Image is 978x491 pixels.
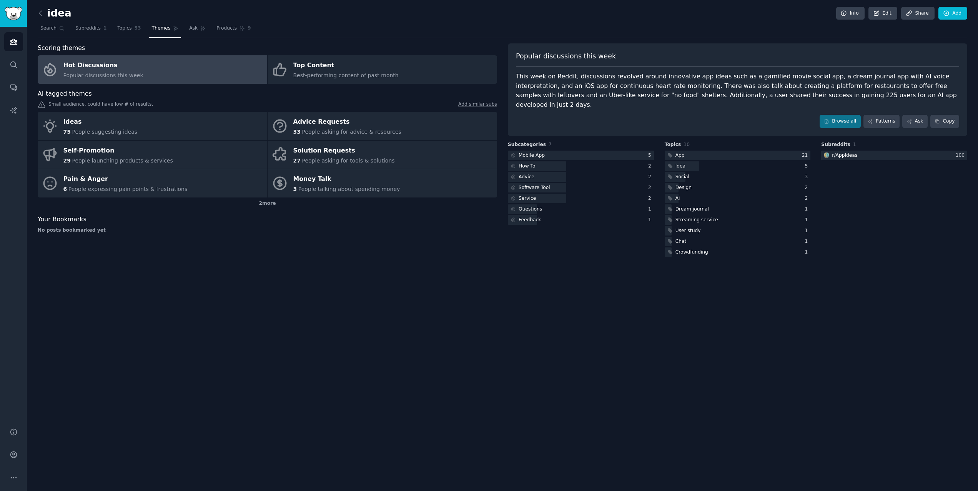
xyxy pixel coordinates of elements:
span: Best-performing content of past month [293,72,399,78]
div: Idea [675,163,685,170]
a: Themes [149,22,181,38]
a: Ask [902,115,928,128]
div: Dream journal [675,206,709,213]
div: Solution Requests [293,144,395,157]
div: 1 [805,238,811,245]
span: Scoring themes [38,43,85,53]
a: Add [938,7,967,20]
div: Service [519,195,536,202]
a: Hot DiscussionsPopular discussions this week [38,55,267,84]
span: Subcategories [508,141,546,148]
div: No posts bookmarked yet [38,227,497,234]
div: Ideas [63,116,138,128]
a: Patterns [863,115,900,128]
a: Social3 [665,172,811,182]
span: 3 [293,186,297,192]
a: Advice2 [508,172,654,182]
div: 5 [648,152,654,159]
div: 2 [648,163,654,170]
a: Products9 [214,22,253,38]
a: Software Tool2 [508,183,654,192]
div: Ai [675,195,680,202]
div: Small audience, could have low # of results. [38,101,497,109]
a: Dream journal1 [665,204,811,214]
div: Top Content [293,60,399,72]
h2: idea [38,7,72,20]
img: GummySearch logo [5,7,22,20]
a: Subreddits1 [73,22,109,38]
a: Streaming service1 [665,215,811,225]
a: Service2 [508,194,654,203]
span: Subreddits [821,141,850,148]
div: 1 [648,217,654,224]
div: Chat [675,238,687,245]
a: Share [901,7,934,20]
a: Advice Requests33People asking for advice & resources [268,112,497,140]
div: Pain & Anger [63,173,188,186]
span: AI-tagged themes [38,89,92,99]
span: Topics [665,141,681,148]
a: Ideas75People suggesting ideas [38,112,267,140]
div: Questions [519,206,542,213]
span: 29 [63,158,71,164]
div: Advice [519,174,534,181]
a: Chat1 [665,237,811,246]
div: 1 [648,206,654,213]
span: People talking about spending money [298,186,400,192]
a: Questions1 [508,204,654,214]
span: Popular discussions this week [516,51,616,61]
a: Add similar subs [458,101,497,109]
span: Ask [189,25,198,32]
div: Advice Requests [293,116,401,128]
a: App21 [665,151,811,160]
span: Popular discussions this week [63,72,143,78]
a: Design2 [665,183,811,192]
div: Social [675,174,689,181]
a: Self-Promotion29People launching products & services [38,141,267,169]
span: Search [40,25,57,32]
a: Solution Requests27People asking for tools & solutions [268,141,497,169]
div: Design [675,184,692,191]
span: Subreddits [75,25,101,32]
div: Feedback [519,217,541,224]
span: People expressing pain points & frustrations [68,186,188,192]
span: 33 [293,129,301,135]
a: Search [38,22,67,38]
span: 27 [293,158,301,164]
a: User study1 [665,226,811,236]
div: Software Tool [519,184,550,191]
span: 9 [248,25,251,32]
span: People launching products & services [72,158,173,164]
div: 100 [956,152,967,159]
div: r/ AppIdeas [832,152,857,159]
a: Topics53 [115,22,143,38]
div: 2 [648,195,654,202]
div: This week on Reddit, discussions revolved around innovative app ideas such as a gamified movie so... [516,72,959,109]
a: Pain & Anger6People expressing pain points & frustrations [38,169,267,197]
a: Ai2 [665,194,811,203]
span: 7 [549,142,552,147]
div: 1 [805,249,811,256]
a: How To2 [508,161,654,171]
a: Idea5 [665,161,811,171]
div: 2 more [38,197,497,210]
a: AppIdeasr/AppIdeas100 [821,151,967,160]
img: AppIdeas [824,153,829,158]
div: 2 [805,184,811,191]
button: Copy [930,115,959,128]
span: People asking for tools & solutions [302,158,394,164]
div: User study [675,227,701,234]
span: Your Bookmarks [38,215,86,224]
div: 5 [805,163,811,170]
span: Products [216,25,237,32]
span: People suggesting ideas [72,129,137,135]
a: Ask [186,22,208,38]
div: 2 [648,174,654,181]
a: Top ContentBest-performing content of past month [268,55,497,84]
span: 6 [63,186,67,192]
span: 1 [853,142,856,147]
div: 21 [802,152,811,159]
span: 10 [684,142,690,147]
div: 1 [805,227,811,234]
div: App [675,152,685,159]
